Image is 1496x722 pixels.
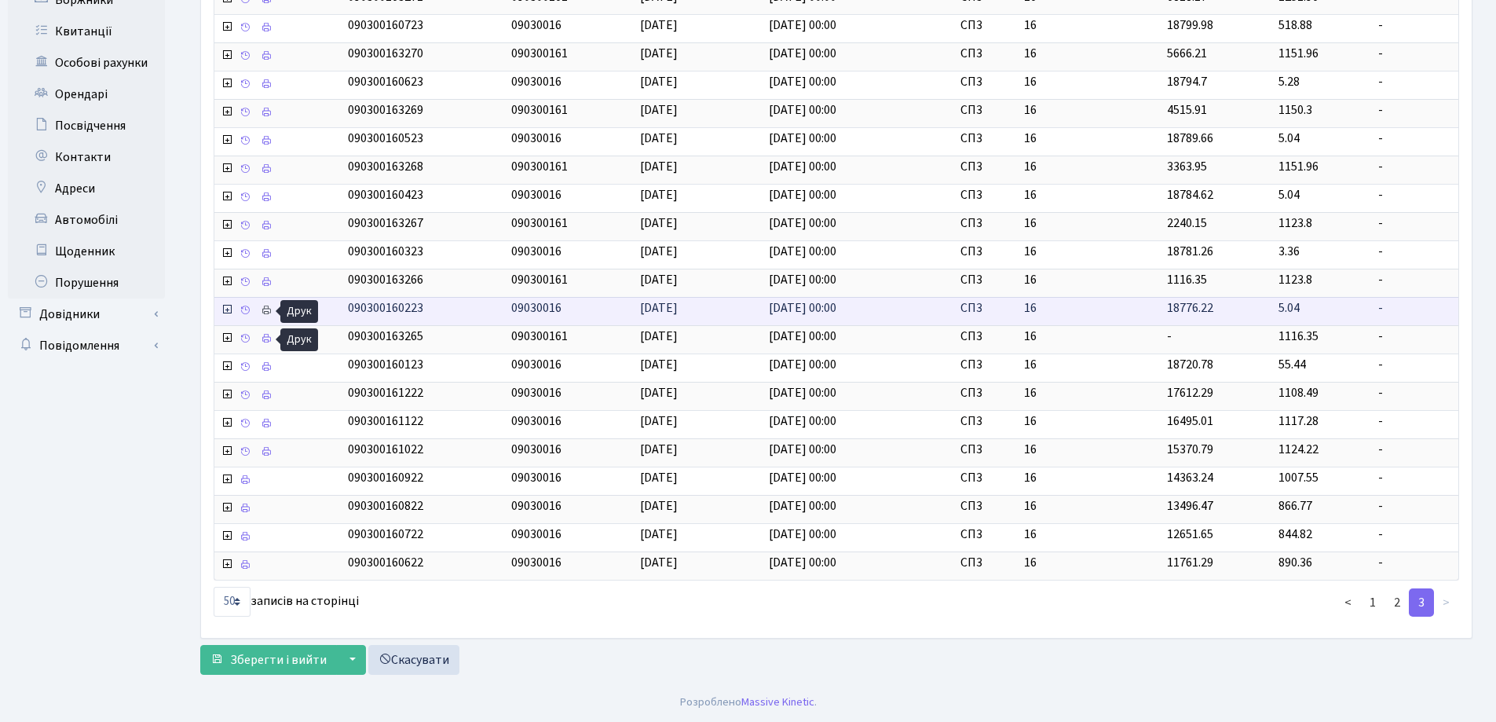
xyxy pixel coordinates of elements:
[741,694,814,710] a: Massive Kinetic
[960,271,1011,289] span: СП3
[640,214,678,232] span: [DATE]
[511,130,561,147] span: 09030016
[1278,299,1300,317] span: 5.04
[1024,384,1154,402] span: 16
[640,441,678,458] span: [DATE]
[769,497,836,515] span: [DATE] 00:00
[1378,412,1452,431] span: -
[960,469,1011,487] span: СП3
[1335,588,1361,617] a: <
[8,79,165,110] a: Орендарі
[348,73,423,90] span: 090300160623
[8,16,165,47] a: Квитанції
[511,356,561,373] span: 09030016
[640,412,678,430] span: [DATE]
[1278,526,1312,543] span: 844.82
[1278,356,1306,373] span: 55.44
[1167,384,1213,401] span: 17612.29
[1278,186,1300,203] span: 5.04
[960,45,1011,63] span: СП3
[1024,186,1154,204] span: 16
[960,214,1011,233] span: СП3
[769,73,836,90] span: [DATE] 00:00
[1024,526,1154,544] span: 16
[1024,130,1154,148] span: 16
[511,16,561,34] span: 09030016
[1378,356,1452,374] span: -
[348,328,423,345] span: 090300163265
[1278,243,1300,260] span: 3.36
[769,16,836,34] span: [DATE] 00:00
[1278,271,1312,288] span: 1123.8
[1378,45,1452,63] span: -
[511,299,561,317] span: 09030016
[1167,186,1213,203] span: 18784.62
[769,158,836,175] span: [DATE] 00:00
[640,158,678,175] span: [DATE]
[640,469,678,486] span: [DATE]
[1278,73,1300,90] span: 5.28
[640,554,678,571] span: [DATE]
[1378,101,1452,119] span: -
[1409,588,1434,617] a: 3
[1278,554,1312,571] span: 890.36
[769,271,836,288] span: [DATE] 00:00
[769,412,836,430] span: [DATE] 00:00
[348,45,423,62] span: 090300163270
[769,384,836,401] span: [DATE] 00:00
[1024,441,1154,459] span: 16
[368,645,459,675] a: Скасувати
[1278,384,1319,401] span: 1108.49
[1167,158,1207,175] span: 3363.95
[769,243,836,260] span: [DATE] 00:00
[1024,73,1154,91] span: 16
[214,587,251,617] select: записів на сторінці
[348,412,423,430] span: 090300161122
[640,16,678,34] span: [DATE]
[511,554,561,571] span: 09030016
[1378,328,1452,346] span: -
[1167,328,1172,345] span: -
[1167,271,1207,288] span: 1116.35
[1378,130,1452,148] span: -
[1024,16,1154,35] span: 16
[1378,497,1452,515] span: -
[960,130,1011,148] span: СП3
[8,267,165,299] a: Порушення
[640,101,678,119] span: [DATE]
[1378,186,1452,204] span: -
[1378,214,1452,233] span: -
[769,186,836,203] span: [DATE] 00:00
[1378,469,1452,487] span: -
[640,45,678,62] span: [DATE]
[1167,16,1213,34] span: 18799.98
[8,330,165,361] a: Повідомлення
[680,694,817,711] div: Розроблено .
[1167,299,1213,317] span: 18776.22
[640,526,678,543] span: [DATE]
[511,271,568,288] span: 090300161
[1167,45,1207,62] span: 5666.21
[1024,497,1154,515] span: 16
[769,328,836,345] span: [DATE] 00:00
[960,243,1011,261] span: СП3
[1167,554,1213,571] span: 11761.29
[960,73,1011,91] span: СП3
[348,101,423,119] span: 090300163269
[769,554,836,571] span: [DATE] 00:00
[511,45,568,62] span: 090300161
[8,141,165,173] a: Контакти
[1167,101,1207,119] span: 4515.91
[1024,328,1154,346] span: 16
[348,469,423,486] span: 090300160922
[511,441,561,458] span: 09030016
[1278,158,1319,175] span: 1151.96
[8,236,165,267] a: Щоденник
[1024,243,1154,261] span: 16
[511,469,561,486] span: 09030016
[769,130,836,147] span: [DATE] 00:00
[1278,328,1319,345] span: 1116.35
[769,101,836,119] span: [DATE] 00:00
[769,214,836,232] span: [DATE] 00:00
[960,158,1011,176] span: СП3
